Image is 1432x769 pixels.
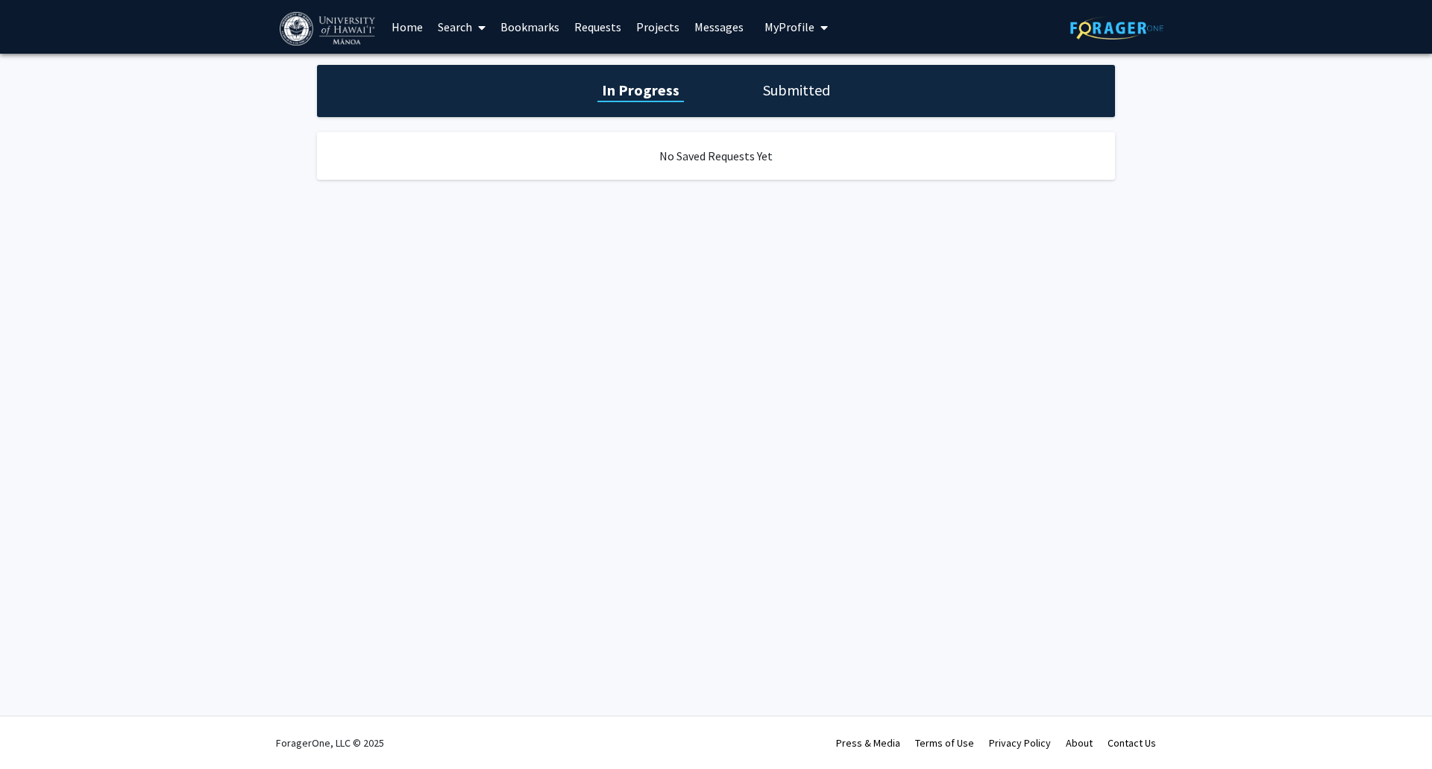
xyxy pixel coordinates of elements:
a: Press & Media [836,736,900,750]
a: Messages [687,1,751,53]
a: Projects [629,1,687,53]
a: Bookmarks [493,1,567,53]
iframe: Chat [11,702,63,758]
a: Contact Us [1108,736,1156,750]
a: Home [384,1,430,53]
a: Privacy Policy [989,736,1051,750]
a: Search [430,1,493,53]
div: ForagerOne, LLC © 2025 [276,717,384,769]
img: ForagerOne Logo [1070,16,1163,40]
h1: In Progress [597,80,684,101]
a: Requests [567,1,629,53]
h1: Submitted [759,80,835,101]
img: University of Hawaiʻi at Mānoa Logo [280,12,378,45]
span: My Profile [764,19,814,34]
div: No Saved Requests Yet [317,132,1115,180]
a: Terms of Use [915,736,974,750]
a: About [1066,736,1093,750]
